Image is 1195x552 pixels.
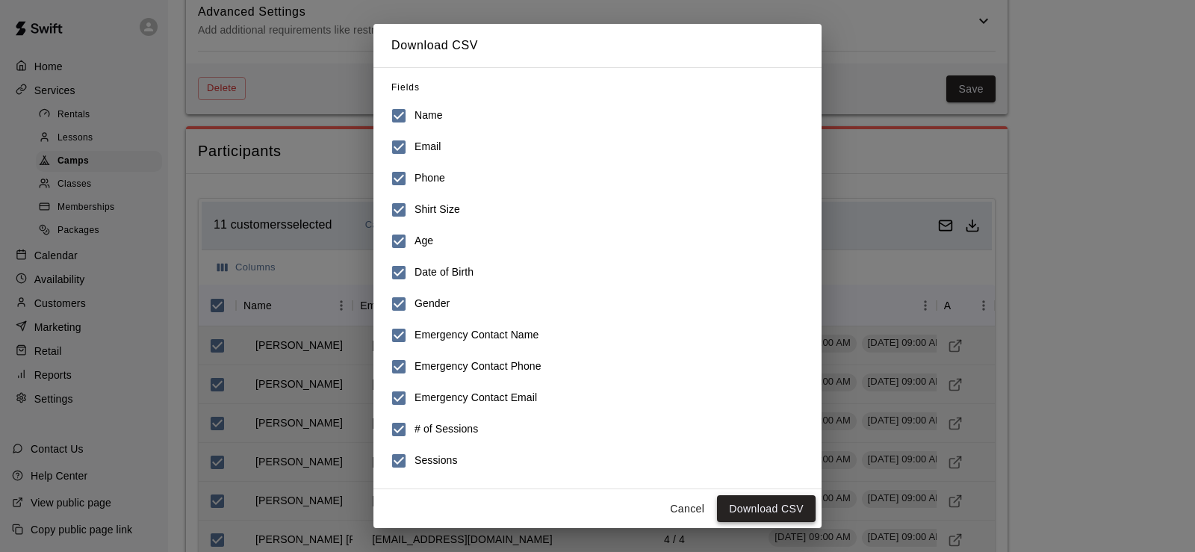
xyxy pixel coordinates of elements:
button: Cancel [663,495,711,523]
h6: Age [415,233,433,249]
h6: Sessions [415,453,458,469]
h6: Emergency Contact Phone [415,359,541,375]
h6: Emergency Contact Name [415,327,538,344]
span: Fields [391,82,420,93]
button: Download CSV [717,495,816,523]
h6: Phone [415,170,445,187]
h6: Gender [415,296,450,312]
h6: Emergency Contact Email [415,390,537,406]
h6: Shirt Size [415,202,460,218]
h6: # of Sessions [415,421,478,438]
h6: Name [415,108,443,124]
h2: Download CSV [373,24,822,67]
h6: Date of Birth [415,264,474,281]
h6: Email [415,139,441,155]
